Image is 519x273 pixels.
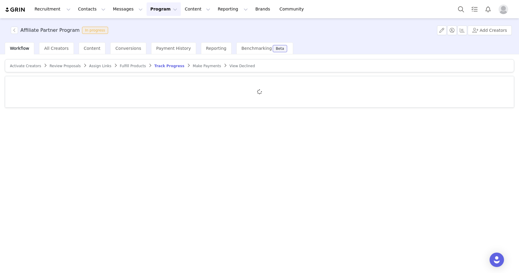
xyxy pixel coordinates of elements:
[468,2,481,16] a: Tasks
[499,4,508,14] img: placeholder-profile.jpg
[495,4,514,14] button: Profile
[206,46,226,51] span: Reporting
[115,46,141,51] span: Conversions
[252,2,275,16] a: Brands
[89,64,111,68] span: Assign Links
[10,64,41,68] span: Activate Creators
[84,46,101,51] span: Content
[454,2,468,16] button: Search
[468,25,512,35] button: Add Creators
[82,27,108,34] span: In progress
[276,47,284,50] div: Beta
[214,2,251,16] button: Reporting
[481,2,495,16] button: Notifications
[10,46,29,51] span: Workflow
[44,46,68,51] span: All Creators
[109,2,146,16] button: Messages
[50,64,81,68] span: Review Proposals
[193,64,221,68] span: Make Payments
[74,2,109,16] button: Contacts
[156,46,191,51] span: Payment History
[490,253,504,267] div: Open Intercom Messenger
[20,27,80,34] h3: Affiliate Partner Program
[31,2,74,16] button: Recruitment
[120,64,146,68] span: Fulfill Products
[229,64,255,68] span: View Declined
[147,2,181,16] button: Program
[241,46,272,51] span: Benchmarking
[11,27,111,34] span: [object Object]
[154,64,184,68] span: Track Progress
[5,7,26,13] img: grin logo
[276,2,310,16] a: Community
[181,2,214,16] button: Content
